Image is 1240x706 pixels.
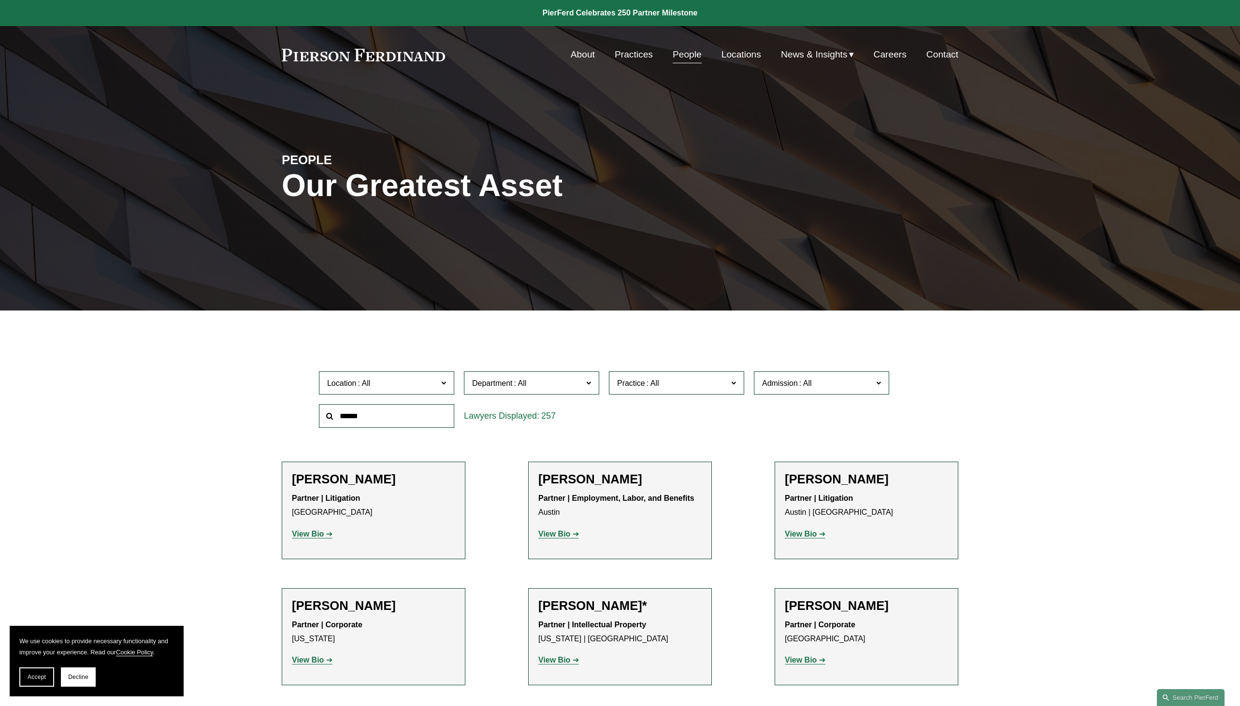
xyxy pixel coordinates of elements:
[116,649,153,656] a: Cookie Policy
[19,667,54,687] button: Accept
[874,45,907,64] a: Careers
[1157,689,1225,706] a: Search this site
[538,618,702,646] p: [US_STATE] | [GEOGRAPHIC_DATA]
[292,618,455,646] p: [US_STATE]
[781,45,854,64] a: folder dropdown
[538,621,646,629] strong: Partner | Intellectual Property
[28,674,46,680] span: Accept
[785,530,825,538] a: View Bio
[292,598,455,613] h2: [PERSON_NAME]
[926,45,958,64] a: Contact
[785,492,948,520] p: Austin | [GEOGRAPHIC_DATA]
[10,626,184,696] section: Cookie banner
[292,530,332,538] a: View Bio
[292,530,324,538] strong: View Bio
[762,379,798,387] span: Admission
[61,667,96,687] button: Decline
[282,152,451,168] h4: PEOPLE
[615,45,653,64] a: Practices
[785,598,948,613] h2: [PERSON_NAME]
[617,379,645,387] span: Practice
[673,45,702,64] a: People
[538,598,702,613] h2: [PERSON_NAME]*
[538,656,579,664] a: View Bio
[292,494,360,502] strong: Partner | Litigation
[538,530,570,538] strong: View Bio
[472,379,513,387] span: Department
[538,472,702,487] h2: [PERSON_NAME]
[785,656,825,664] a: View Bio
[292,656,332,664] a: View Bio
[68,674,88,680] span: Decline
[282,168,733,203] h1: Our Greatest Asset
[785,621,855,629] strong: Partner | Corporate
[781,46,848,63] span: News & Insights
[785,494,853,502] strong: Partner | Litigation
[538,492,702,520] p: Austin
[19,635,174,658] p: We use cookies to provide necessary functionality and improve your experience. Read our .
[541,411,556,421] span: 257
[292,472,455,487] h2: [PERSON_NAME]
[292,621,362,629] strong: Partner | Corporate
[571,45,595,64] a: About
[785,618,948,646] p: [GEOGRAPHIC_DATA]
[538,530,579,538] a: View Bio
[538,656,570,664] strong: View Bio
[292,656,324,664] strong: View Bio
[721,45,761,64] a: Locations
[785,530,817,538] strong: View Bio
[785,472,948,487] h2: [PERSON_NAME]
[785,656,817,664] strong: View Bio
[327,379,357,387] span: Location
[538,494,694,502] strong: Partner | Employment, Labor, and Benefits
[292,492,455,520] p: [GEOGRAPHIC_DATA]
